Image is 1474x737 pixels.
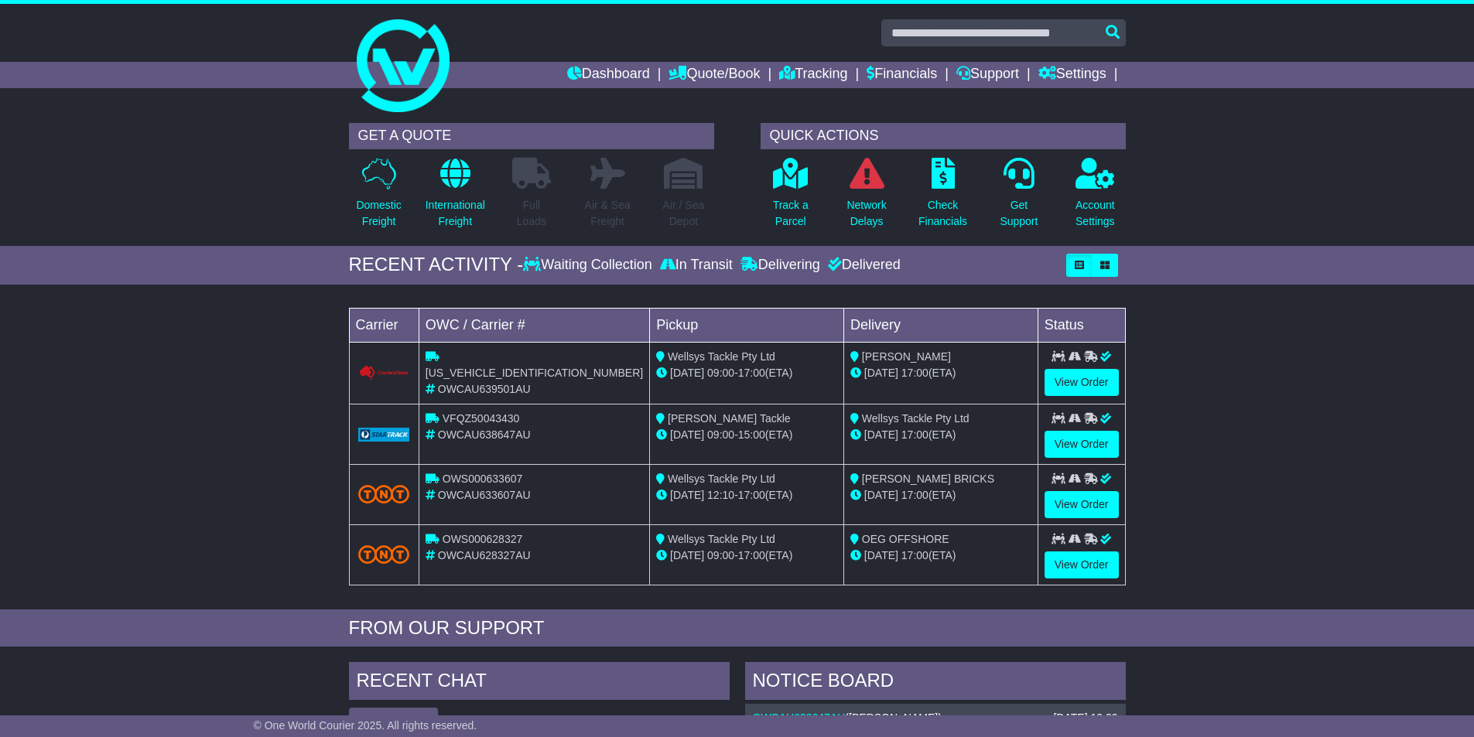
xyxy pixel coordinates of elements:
[1075,157,1116,238] a: AccountSettings
[753,711,846,724] a: OWCAU638647AU
[864,428,898,441] span: [DATE]
[512,197,551,230] p: Full Loads
[1000,197,1038,230] p: Get Support
[669,62,760,88] a: Quote/Book
[656,427,837,443] div: - (ETA)
[349,617,1126,640] div: FROM OUR SUPPORT
[426,367,643,379] span: [US_VEHICLE_IDENTIFICATION_NUMBER]
[567,62,650,88] a: Dashboard
[864,489,898,501] span: [DATE]
[1038,62,1106,88] a: Settings
[663,197,705,230] p: Air / Sea Depot
[850,487,1031,503] div: (ETA)
[349,308,419,342] td: Carrier
[668,473,775,485] span: Wellsys Tackle Pty Ltd
[862,473,994,485] span: [PERSON_NAME] BRICKS
[850,548,1031,564] div: (ETA)
[850,427,1031,443] div: (ETA)
[356,197,401,230] p: Domestic Freight
[650,308,844,342] td: Pickup
[707,428,734,441] span: 09:00
[738,489,765,501] span: 17:00
[358,428,409,442] img: GetCarrierServiceLogo
[864,367,898,379] span: [DATE]
[1038,308,1125,342] td: Status
[358,485,409,503] img: TNT_Domestic.png
[426,197,485,230] p: International Freight
[419,308,649,342] td: OWC / Carrier #
[438,428,531,441] span: OWCAU638647AU
[438,549,531,561] span: OWCAU628327AU
[862,533,949,545] span: OEG OFFSHORE
[772,157,809,238] a: Track aParcel
[349,123,714,149] div: GET A QUOTE
[707,549,734,561] span: 09:00
[668,533,775,545] span: Wellsys Tackle Pty Ltd
[707,367,734,379] span: 09:00
[358,365,409,381] img: Couriers_Please.png
[1045,551,1119,578] a: View Order
[738,428,765,441] span: 15:00
[738,367,765,379] span: 17:00
[864,549,898,561] span: [DATE]
[670,367,704,379] span: [DATE]
[1053,711,1117,725] div: [DATE] 12:39
[918,197,967,230] p: Check Financials
[843,308,1038,342] td: Delivery
[1045,431,1119,458] a: View Order
[1045,369,1119,396] a: View Order
[670,549,704,561] span: [DATE]
[779,62,847,88] a: Tracking
[438,383,531,395] span: OWCAU639501AU
[1076,197,1115,230] p: Account Settings
[349,254,524,276] div: RECENT ACTIVITY -
[443,533,523,545] span: OWS000628327
[918,157,968,238] a: CheckFinancials
[523,257,655,274] div: Waiting Collection
[349,708,438,735] button: View All Chats
[349,662,730,704] div: RECENT CHAT
[846,157,887,238] a: NetworkDelays
[901,489,929,501] span: 17:00
[999,157,1038,238] a: GetSupport
[670,489,704,501] span: [DATE]
[846,197,886,230] p: Network Delays
[850,365,1031,381] div: (ETA)
[753,711,1118,725] div: ( )
[358,545,409,564] img: TNT_Domestic.png
[668,350,775,363] span: Wellsys Tackle Pty Ltd
[656,487,837,503] div: - (ETA)
[443,412,520,425] span: VFQZ50043430
[862,412,970,425] span: Wellsys Tackle Pty Ltd
[745,662,1126,704] div: NOTICE BOARD
[656,365,837,381] div: - (ETA)
[656,257,737,274] div: In Transit
[761,123,1126,149] div: QUICK ACTIONS
[1045,491,1119,518] a: View Order
[737,257,824,274] div: Delivering
[824,257,901,274] div: Delivered
[849,711,938,724] span: [PERSON_NAME]
[738,549,765,561] span: 17:00
[670,428,704,441] span: [DATE]
[668,412,790,425] span: [PERSON_NAME] Tackle
[443,473,523,485] span: OWS000633607
[707,489,734,501] span: 12:10
[867,62,937,88] a: Financials
[656,548,837,564] div: - (ETA)
[773,197,809,230] p: Track a Parcel
[956,62,1019,88] a: Support
[901,428,929,441] span: 17:00
[254,719,477,732] span: © One World Courier 2025. All rights reserved.
[585,197,631,230] p: Air & Sea Freight
[901,367,929,379] span: 17:00
[901,549,929,561] span: 17:00
[438,489,531,501] span: OWCAU633607AU
[355,157,402,238] a: DomesticFreight
[425,157,486,238] a: InternationalFreight
[862,350,951,363] span: [PERSON_NAME]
